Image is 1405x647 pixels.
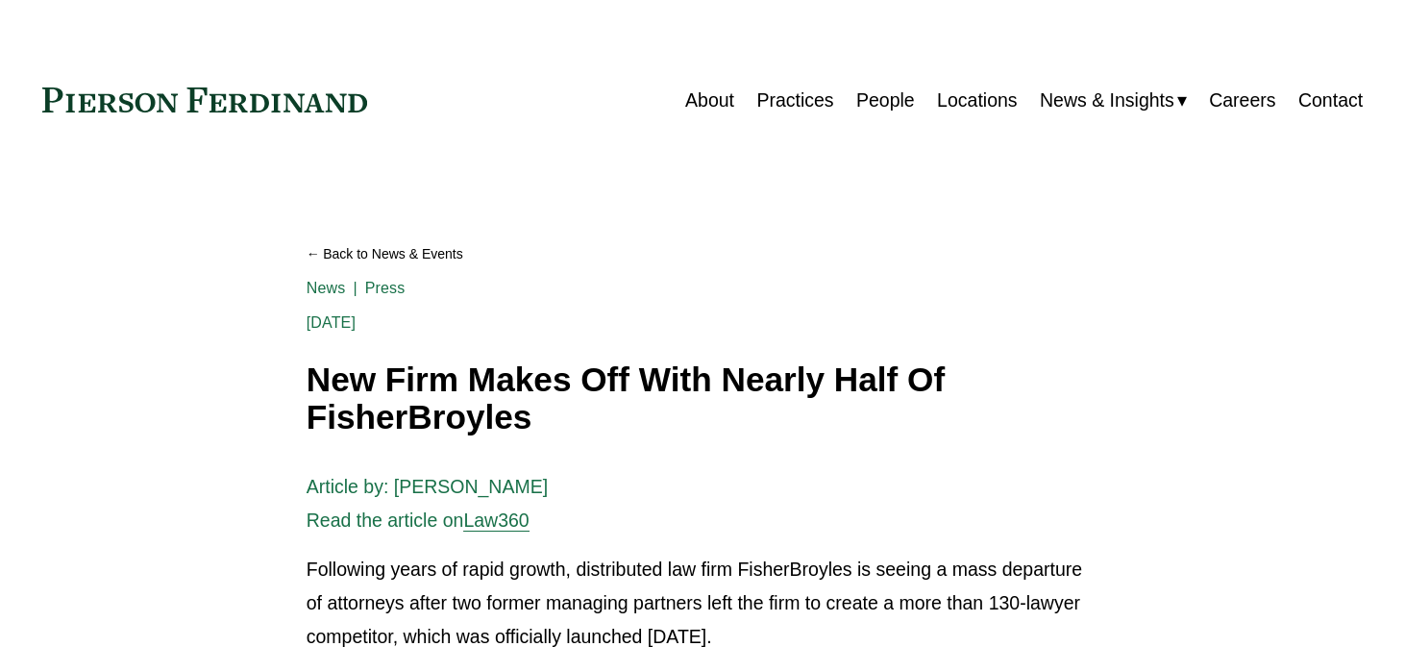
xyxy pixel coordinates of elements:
a: folder dropdown [1040,82,1187,119]
h1: New Firm Makes Off With Nearly Half Of FisherBroyles [307,361,1099,435]
span: News & Insights [1040,84,1174,117]
span: [DATE] [307,314,356,331]
a: People [856,82,915,119]
a: Law360 [463,510,529,531]
span: Article by: [PERSON_NAME] Read the article on [307,476,548,531]
a: Press [365,280,406,296]
a: About [685,82,734,119]
a: Careers [1209,82,1275,119]
a: Back to News & Events [307,237,1099,271]
a: Contact [1298,82,1363,119]
a: News [307,280,346,296]
a: Practices [756,82,833,119]
a: Locations [937,82,1017,119]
